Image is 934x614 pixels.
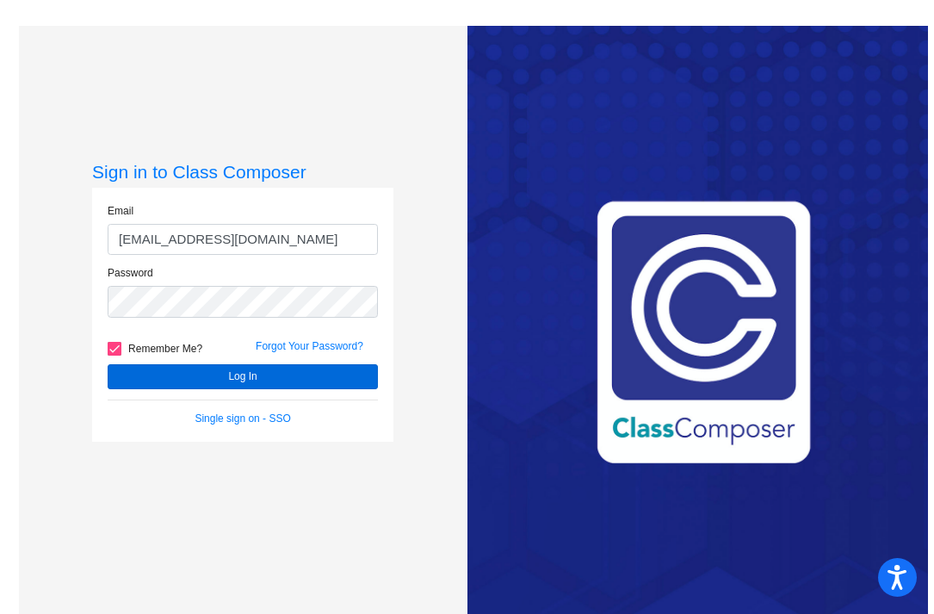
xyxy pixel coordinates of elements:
label: Email [108,203,133,219]
label: Password [108,265,153,281]
a: Forgot Your Password? [256,340,363,352]
span: Remember Me? [128,338,202,359]
button: Log In [108,364,378,389]
a: Single sign on - SSO [195,412,290,425]
h3: Sign in to Class Composer [92,161,393,183]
